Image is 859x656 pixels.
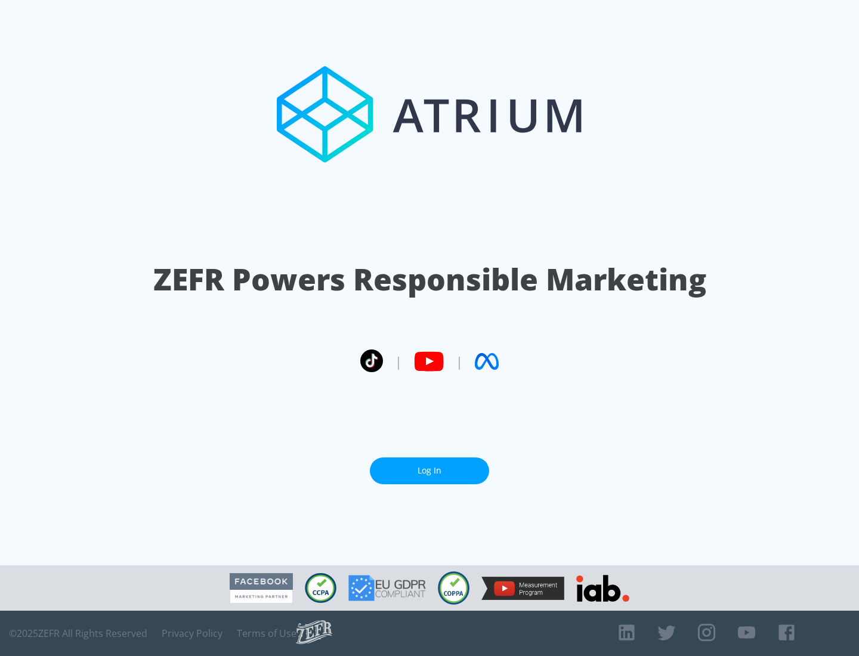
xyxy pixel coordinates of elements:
a: Log In [370,457,489,484]
span: | [395,352,402,370]
img: IAB [576,575,629,602]
img: CCPA Compliant [305,573,336,603]
span: © 2025 ZEFR All Rights Reserved [9,627,147,639]
img: Facebook Marketing Partner [230,573,293,604]
h1: ZEFR Powers Responsible Marketing [153,259,706,300]
a: Privacy Policy [162,627,223,639]
span: | [456,352,463,370]
img: YouTube Measurement Program [481,577,564,600]
a: Terms of Use [237,627,296,639]
img: COPPA Compliant [438,571,469,605]
img: GDPR Compliant [348,575,426,601]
